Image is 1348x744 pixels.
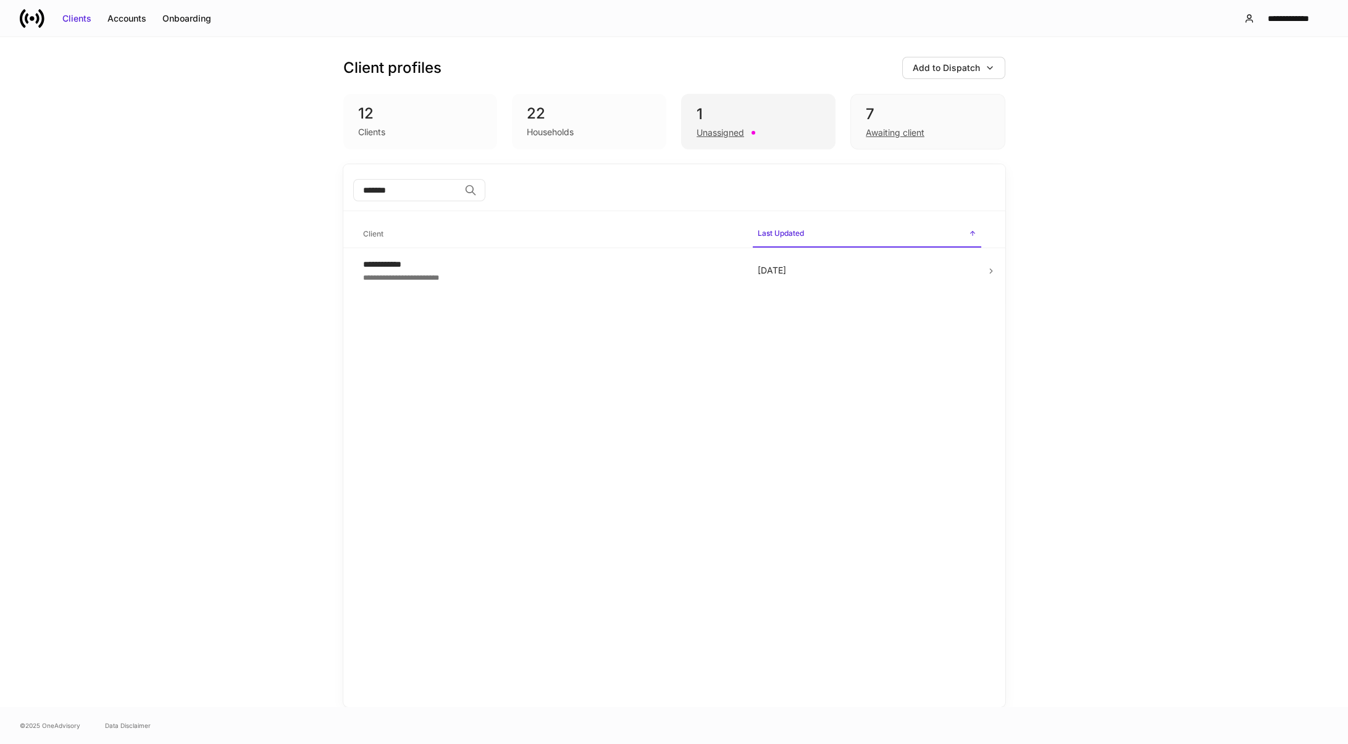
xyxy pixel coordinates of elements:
[154,9,219,28] button: Onboarding
[105,721,151,730] a: Data Disclaimer
[358,126,385,138] div: Clients
[866,127,924,139] div: Awaiting client
[758,264,976,277] p: [DATE]
[758,227,804,239] h6: Last Updated
[866,104,989,124] div: 7
[697,127,744,139] div: Unassigned
[902,57,1005,79] button: Add to Dispatch
[62,12,91,25] div: Clients
[527,126,574,138] div: Households
[99,9,154,28] button: Accounts
[363,228,383,240] h6: Client
[913,62,980,74] div: Add to Dispatch
[358,104,483,123] div: 12
[54,9,99,28] button: Clients
[697,104,820,124] div: 1
[527,104,651,123] div: 22
[162,12,211,25] div: Onboarding
[343,58,442,78] h3: Client profiles
[107,12,146,25] div: Accounts
[358,222,743,247] span: Client
[850,94,1005,149] div: 7Awaiting client
[20,721,80,730] span: © 2025 OneAdvisory
[681,94,835,149] div: 1Unassigned
[753,221,981,248] span: Last Updated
